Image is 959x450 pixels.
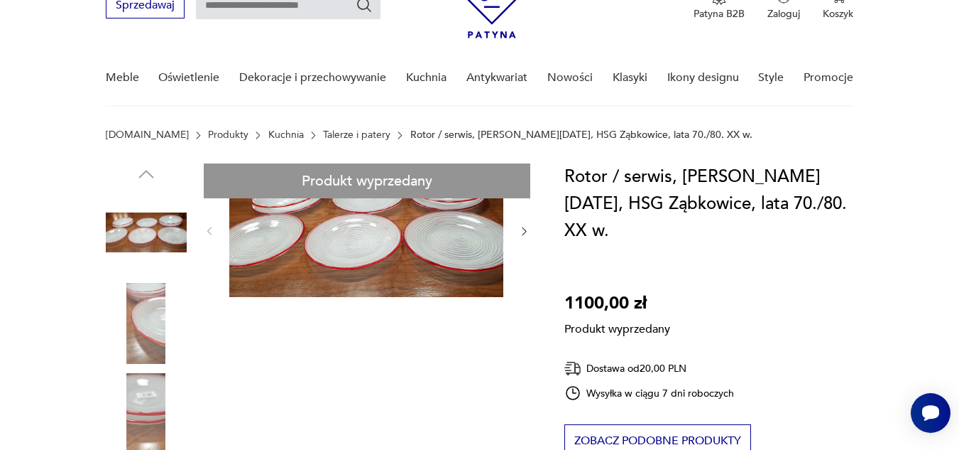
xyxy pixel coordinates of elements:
[547,50,593,105] a: Nowości
[406,50,446,105] a: Kuchnia
[564,385,735,402] div: Wysyłka w ciągu 7 dni roboczych
[106,1,185,11] a: Sprzedawaj
[767,7,800,21] p: Zaloguj
[106,50,139,105] a: Meble
[911,393,950,433] iframe: Smartsupp widget button
[410,129,752,141] p: Rotor / serwis, [PERSON_NAME][DATE], HSG Ząbkowice, lata 70./80. XX w.
[564,317,670,337] p: Produkt wyprzedany
[239,50,386,105] a: Dekoracje i przechowywanie
[106,129,189,141] a: [DOMAIN_NAME]
[564,164,864,245] h1: Rotor / serwis, [PERSON_NAME][DATE], HSG Ząbkowice, lata 70./80. XX w.
[667,50,739,105] a: Ikony designu
[758,50,784,105] a: Style
[564,360,581,377] img: Ikona dostawy
[466,50,527,105] a: Antykwariat
[268,129,304,141] a: Kuchnia
[564,290,670,317] p: 1100,00 zł
[158,50,219,105] a: Oświetlenie
[613,50,647,105] a: Klasyki
[694,7,745,21] p: Patyna B2B
[823,7,853,21] p: Koszyk
[208,129,248,141] a: Produkty
[804,50,853,105] a: Promocje
[323,129,390,141] a: Talerze i patery
[564,360,735,377] div: Dostawa od 20,00 PLN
